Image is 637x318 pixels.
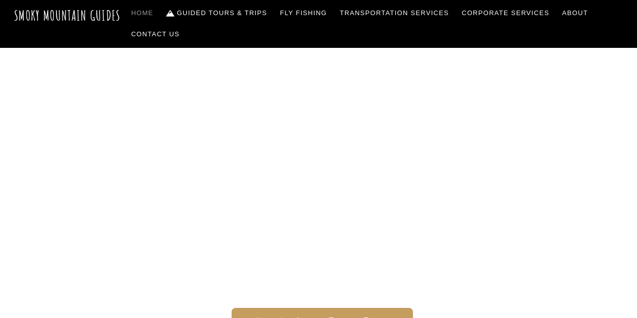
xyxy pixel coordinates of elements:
a: Home [127,3,158,24]
a: About [558,3,592,24]
span: Smoky Mountain Guides [27,144,611,188]
span: The ONLY one-stop, full Service Guide Company for the Gatlinburg and [GEOGRAPHIC_DATA] side of th... [27,188,611,278]
a: Fly Fishing [276,3,331,24]
a: Smoky Mountain Guides [14,7,121,24]
a: Guided Tours & Trips [162,3,271,24]
a: Transportation Services [336,3,453,24]
a: Corporate Services [458,3,553,24]
a: Contact Us [127,24,184,45]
